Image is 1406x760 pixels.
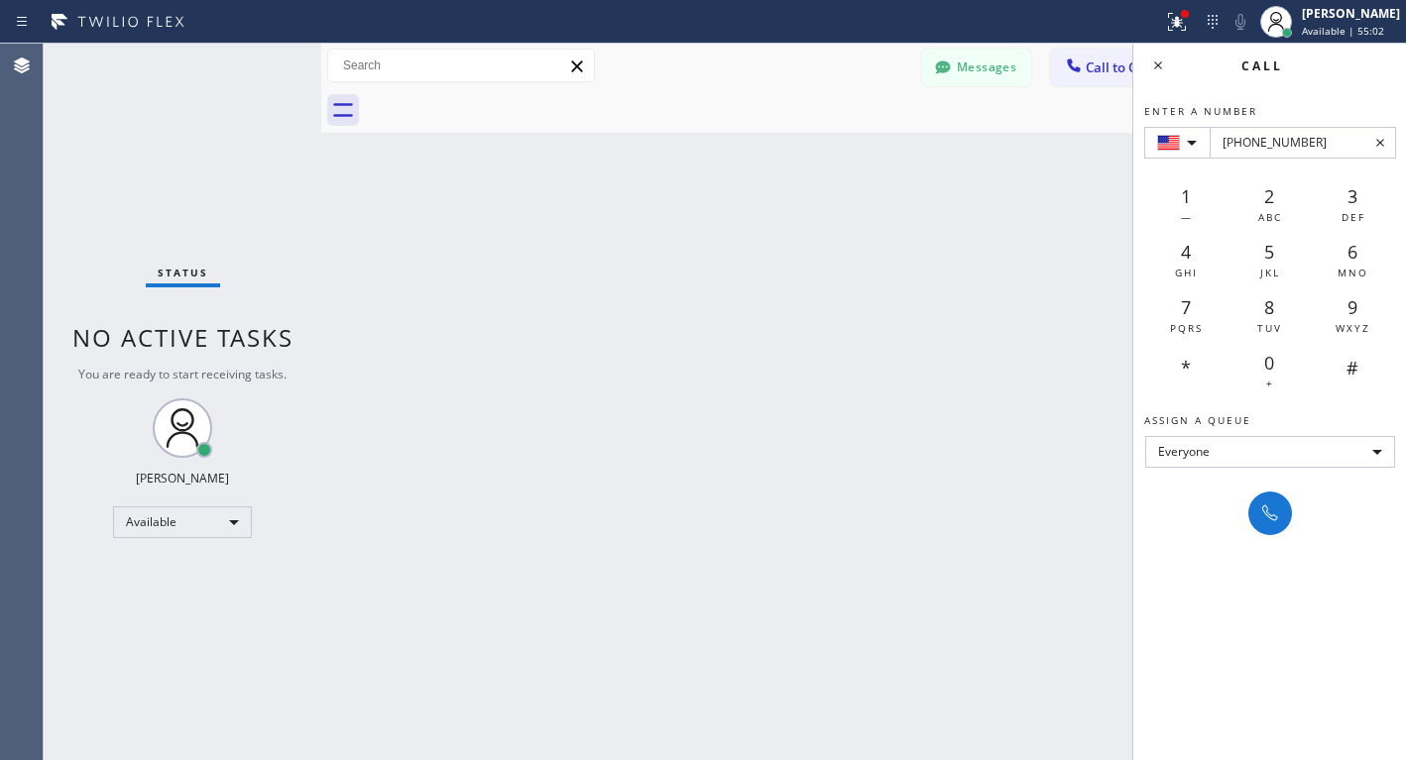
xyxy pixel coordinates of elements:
span: — [1181,210,1193,224]
span: You are ready to start receiving tasks. [78,366,287,382]
button: Mute [1227,8,1254,36]
span: GHI [1175,266,1198,279]
span: 5 [1264,240,1274,264]
span: + [1266,377,1274,390]
span: 8 [1264,295,1274,319]
input: Search [328,50,594,81]
span: 2 [1264,184,1274,208]
span: 6 [1347,240,1357,264]
div: [PERSON_NAME] [136,470,229,487]
span: # [1347,356,1358,380]
button: Messages [922,49,1031,86]
span: Status [158,266,208,279]
span: 3 [1347,184,1357,208]
span: MNO [1338,266,1368,279]
span: 9 [1347,295,1357,319]
span: No active tasks [72,321,293,354]
span: 4 [1181,240,1191,264]
span: 0 [1264,351,1274,375]
span: Assign a queue [1144,413,1251,427]
div: [PERSON_NAME] [1302,5,1400,22]
span: 1 [1181,184,1191,208]
span: JKL [1260,266,1280,279]
span: Available | 55:02 [1302,24,1384,38]
span: Call [1241,57,1283,74]
div: Available [113,506,252,538]
span: DEF [1342,210,1365,224]
span: Enter a number [1144,104,1257,118]
span: WXYZ [1336,321,1370,335]
span: 7 [1181,295,1191,319]
span: Call to Customer [1086,58,1190,76]
span: ABC [1258,210,1282,224]
span: TUV [1257,321,1282,335]
button: Call to Customer [1051,49,1203,86]
div: Everyone [1145,436,1395,468]
span: PQRS [1170,321,1203,335]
